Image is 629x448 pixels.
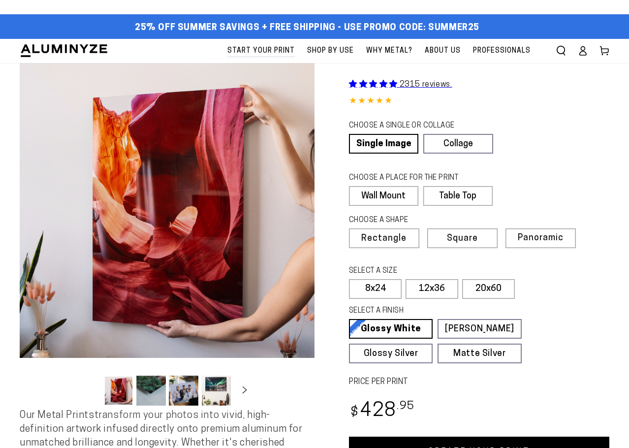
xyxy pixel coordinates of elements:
button: Load image 4 in gallery view [201,376,231,406]
legend: SELECT A FINISH [349,306,502,317]
button: Load image 2 in gallery view [136,376,166,406]
span: $ [350,406,359,419]
label: Wall Mount [349,186,418,206]
a: Shop By Use [302,39,359,63]
a: Start Your Print [222,39,300,63]
span: Why Metal? [366,45,412,57]
sup: .95 [397,401,414,412]
a: Collage [423,134,493,154]
legend: CHOOSE A SINGLE OR COLLAGE [349,121,484,131]
div: 4.85 out of 5.0 stars [349,95,609,109]
a: Professionals [468,39,535,63]
label: 20x60 [462,279,515,299]
legend: SELECT A SIZE [349,266,480,277]
span: Rectangle [361,234,407,243]
summary: Search our site [550,40,572,62]
label: 12x36 [406,279,458,299]
a: Glossy Silver [349,344,433,363]
span: About Us [425,45,461,57]
a: Why Metal? [361,39,417,63]
label: PRICE PER PRINT [349,377,609,388]
a: Single Image [349,134,418,154]
label: 8x24 [349,279,402,299]
legend: CHOOSE A PLACE FOR THE PRINT [349,173,483,184]
button: Load image 3 in gallery view [169,376,198,406]
legend: CHOOSE A SHAPE [349,215,485,226]
bdi: 428 [349,402,414,421]
span: 25% off Summer Savings + Free Shipping - Use Promo Code: SUMMER25 [135,23,479,33]
button: Slide left [79,380,101,401]
span: 2315 reviews. [400,81,452,89]
a: Glossy White [349,319,433,339]
span: Shop By Use [307,45,354,57]
a: Matte Silver [438,344,521,363]
a: 2315 reviews. [349,81,452,89]
span: Start Your Print [227,45,295,57]
span: Professionals [473,45,531,57]
button: Slide right [234,380,255,401]
a: About Us [420,39,466,63]
a: [PERSON_NAME] [438,319,521,339]
span: Panoramic [518,233,564,243]
span: Square [447,234,478,243]
media-gallery: Gallery Viewer [20,63,314,409]
img: Aluminyze [20,43,108,58]
label: Table Top [423,186,493,206]
button: Load image 1 in gallery view [104,376,133,406]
